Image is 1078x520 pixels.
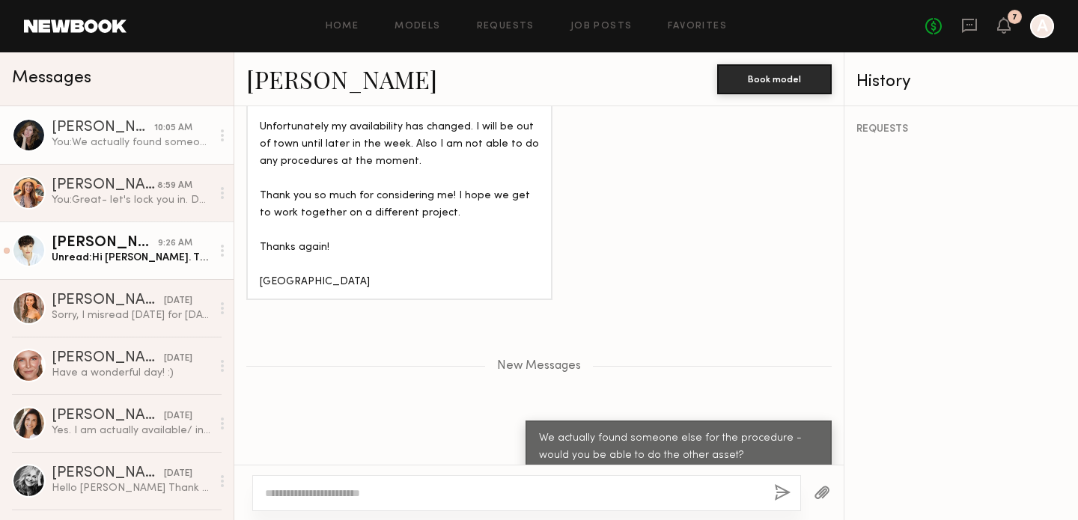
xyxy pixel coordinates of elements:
[164,467,192,481] div: [DATE]
[157,179,192,193] div: 8:59 AM
[1030,14,1054,38] a: A
[52,135,211,150] div: You: We actually found someone else for the procedure - would you be able to do the other asset?
[52,423,211,438] div: Yes. I am actually available/ interested. I come from [GEOGRAPHIC_DATA], so my minimum is $500. C...
[395,22,440,31] a: Models
[539,430,818,465] div: We actually found someone else for the procedure - would you be able to do the other asset?
[246,63,437,95] a: [PERSON_NAME]
[52,409,164,423] div: [PERSON_NAME]
[52,308,211,322] div: Sorry, I misread [DATE] for [DATE]. Never mind, I confirmed 😊. Thank you.
[856,124,1066,135] div: REQUESTS
[477,22,535,31] a: Requests
[326,22,359,31] a: Home
[164,409,192,423] div: [DATE]
[497,360,581,373] span: New Messages
[570,22,633,31] a: Job Posts
[1012,13,1017,22] div: 7
[668,22,727,31] a: Favorites
[52,120,154,135] div: [PERSON_NAME]
[164,294,192,308] div: [DATE]
[260,85,539,290] div: Thank you [PERSON_NAME]. Unfortunately my availability has changed. I will be out of town until l...
[52,293,164,308] div: [PERSON_NAME]
[52,481,211,495] div: Hello [PERSON_NAME] Thank you so much for your message . Sorry I won’t be able … I am in [GEOGRAP...
[164,352,192,366] div: [DATE]
[158,236,192,251] div: 9:26 AM
[52,178,157,193] div: [PERSON_NAME]
[717,72,832,85] a: Book model
[52,193,211,207] div: You: Great- let's lock you in. Do you have time [DATE] to meet with our director. Would you be co...
[154,121,192,135] div: 10:05 AM
[12,70,91,87] span: Messages
[52,236,158,251] div: [PERSON_NAME]
[856,73,1066,91] div: History
[717,64,832,94] button: Book model
[52,351,164,366] div: [PERSON_NAME]
[52,251,211,265] div: Unread: Hi [PERSON_NAME]. Thank you for reaching out. I am available. Let me know
[52,466,164,481] div: [PERSON_NAME]
[52,366,211,380] div: Have a wonderful day! :)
